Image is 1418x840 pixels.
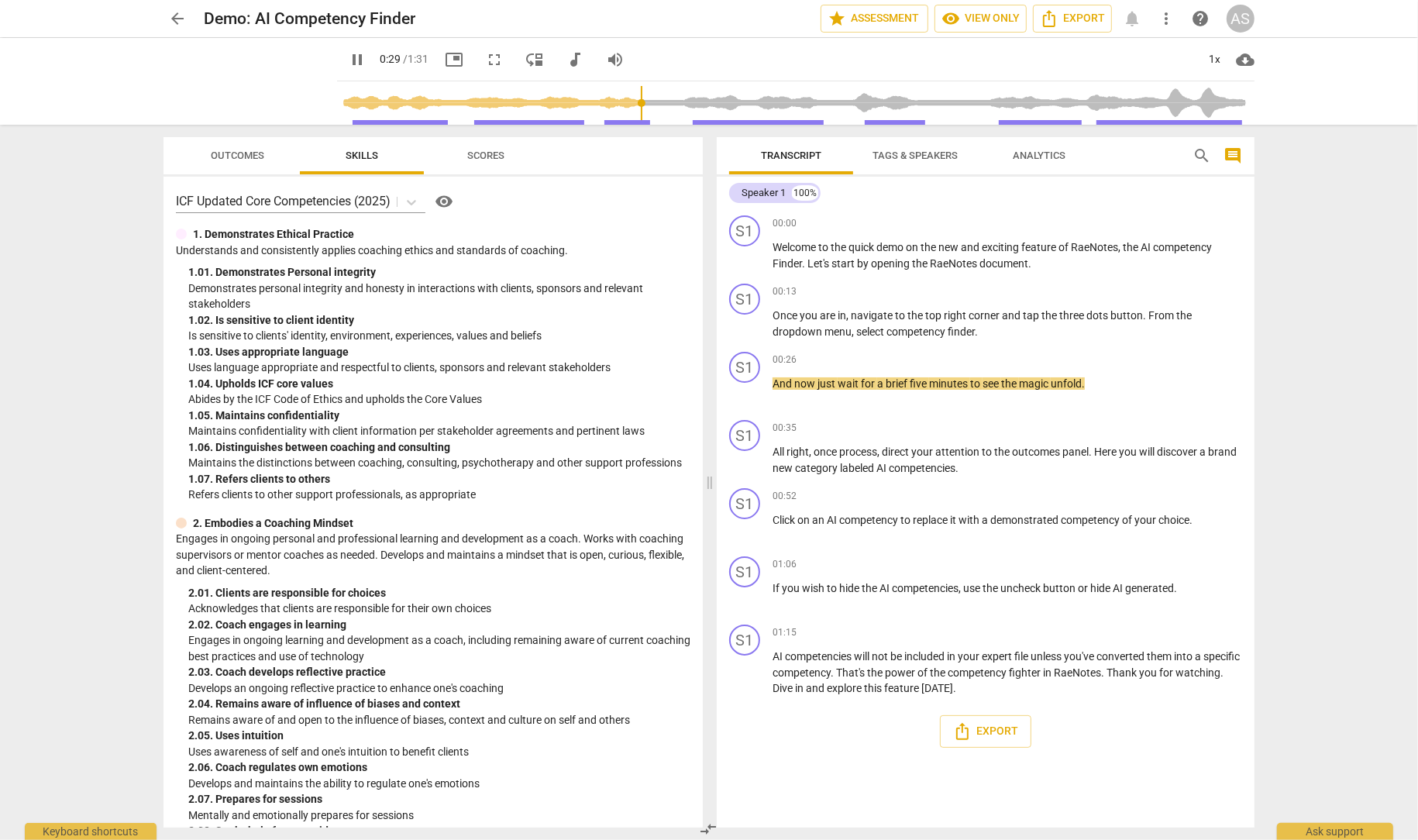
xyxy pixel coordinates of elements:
span: dots [1086,309,1110,322]
span: magic [1019,377,1051,390]
span: converted [1096,650,1147,663]
div: Change speaker [729,625,760,656]
span: to [982,446,994,458]
div: 1. 03. Uses appropriate language [188,344,690,360]
span: into [1174,650,1195,663]
div: Change speaker [729,352,760,383]
span: the [907,309,925,322]
span: That's [836,666,867,679]
span: From [1148,309,1176,322]
span: competency [948,666,1009,679]
span: direct [882,446,911,458]
span: hide [1090,582,1113,594]
span: search [1193,146,1211,165]
p: Demonstrates personal integrity and honesty in interactions with clients, sponsors and relevant s... [188,281,690,312]
div: 100% [792,185,818,201]
span: and [1002,309,1023,322]
span: unless [1031,650,1064,663]
span: the [862,582,879,594]
span: brand [1208,446,1237,458]
p: Maintains confidentiality with client information per stakeholder agreements and pertinent laws [188,423,690,439]
span: volume_up [606,50,625,69]
span: power [885,666,917,679]
span: RaeNotes [1071,241,1118,253]
p: 1. Demonstrates Ethical Practice [193,226,354,243]
span: them [1147,650,1174,663]
span: by [857,257,871,270]
span: dropdown [773,325,824,338]
div: 2. 03. Coach develops reflective practice [188,664,690,680]
span: Assessment [828,9,921,28]
span: Transcript [761,150,821,161]
span: you've [1064,650,1096,663]
span: with [959,514,982,526]
span: , [809,446,814,458]
span: corner [969,309,1002,322]
span: button [1110,309,1143,322]
span: for [1159,666,1175,679]
p: 2. Embodies a Coaching Mindset [193,515,353,532]
p: Develops and maintains the ability to regulate one's emotions [188,776,690,792]
span: five [910,377,929,390]
span: Click [773,514,797,526]
div: Speaker 1 [742,185,786,201]
span: Thank [1107,666,1139,679]
span: picture_in_picture [445,50,463,69]
span: new [938,241,961,253]
span: 00:26 [773,353,797,367]
button: Assessment [821,5,928,33]
span: start [831,257,857,270]
span: replace [913,514,950,526]
span: star [828,9,846,28]
div: AS [1227,5,1255,33]
p: Maintains the distinctions between coaching, consulting, psychotherapy and other support professions [188,455,690,471]
span: you [1139,666,1159,679]
span: wait [838,377,861,390]
p: Abides by the ICF Code of Ethics and upholds the Core Values [188,391,690,408]
div: 2. 08. Seeks help from outside [188,823,690,839]
span: in [795,682,806,694]
span: competency [886,325,948,338]
span: a [1199,446,1208,458]
span: the [867,666,885,679]
div: 2. 04. Remains aware of influence of biases and context [188,696,690,712]
span: more_vert [1157,9,1175,28]
span: . [1028,257,1031,270]
div: 1. 05. Maintains confidentiality [188,408,690,424]
div: 2. 07. Prepares for sessions [188,791,690,807]
span: 0:29 [380,53,401,65]
span: competencies [889,462,955,474]
span: competencies [892,582,959,594]
span: . [1220,666,1224,679]
span: finder [948,325,975,338]
span: audiotrack [566,50,584,69]
span: it [950,514,959,526]
span: in [947,650,958,663]
span: for [861,377,877,390]
span: fighter [1009,666,1043,679]
span: in [1043,666,1054,679]
span: Outcomes [212,150,265,161]
button: Export [1033,5,1112,33]
div: Ask support [1277,823,1393,840]
span: [DATE] [921,682,953,694]
span: an [812,514,827,526]
span: 01:15 [773,626,797,639]
span: AI [1113,582,1125,594]
span: feature [884,682,921,694]
span: to [818,241,831,253]
span: the [1123,241,1141,253]
p: Mentally and emotionally prepares for sessions [188,807,690,824]
span: watching [1175,666,1220,679]
span: this [864,682,884,694]
span: a [877,377,886,390]
span: the [1176,309,1192,322]
span: the [831,241,848,253]
span: document [979,257,1028,270]
span: the [912,257,930,270]
div: 1x [1200,47,1230,72]
p: Refers clients to other support professionals, as appropriate [188,487,690,503]
span: three [1059,309,1086,322]
span: once [814,446,839,458]
span: of [917,666,930,679]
